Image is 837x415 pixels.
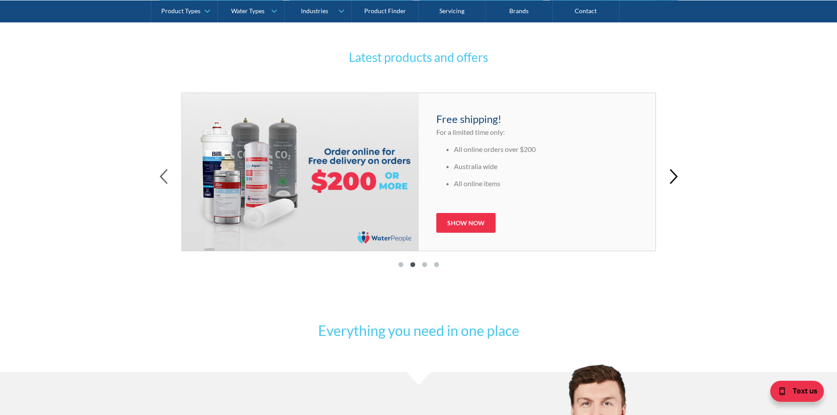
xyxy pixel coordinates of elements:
[454,178,638,189] li: All online items
[247,48,590,66] h3: Latest products and offers
[301,7,328,14] div: Industries
[291,320,546,341] h2: Everything you need in one place
[436,213,496,233] a: Show now
[161,7,200,14] div: Product Types
[749,371,837,415] iframe: podium webchat widget bubble
[231,7,265,14] div: Water Types
[436,111,638,127] h4: Free shipping!
[182,93,419,251] img: Free Shipping Over $200
[454,161,638,172] li: Australia wide
[436,127,638,137] p: For a limited time only:
[454,144,638,155] li: All online orders over $200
